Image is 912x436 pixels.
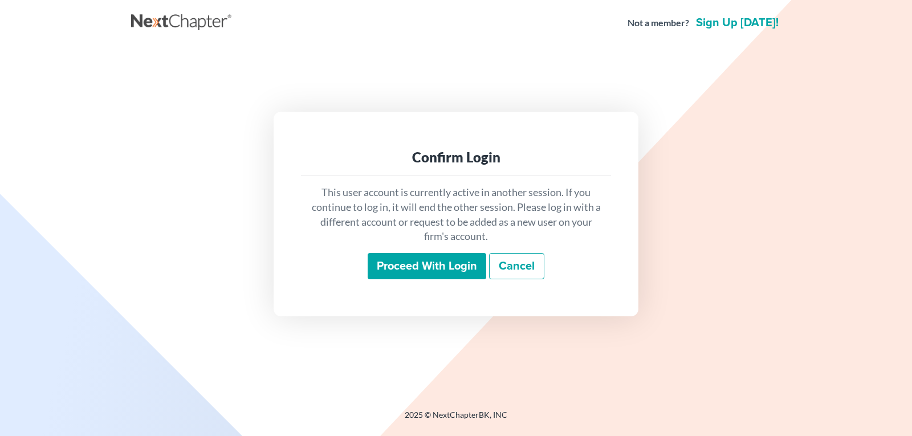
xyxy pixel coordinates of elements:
[628,17,689,30] strong: Not a member?
[310,185,602,244] p: This user account is currently active in another session. If you continue to log in, it will end ...
[368,253,486,279] input: Proceed with login
[694,17,781,28] a: Sign up [DATE]!
[310,148,602,166] div: Confirm Login
[489,253,544,279] a: Cancel
[131,409,781,430] div: 2025 © NextChapterBK, INC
